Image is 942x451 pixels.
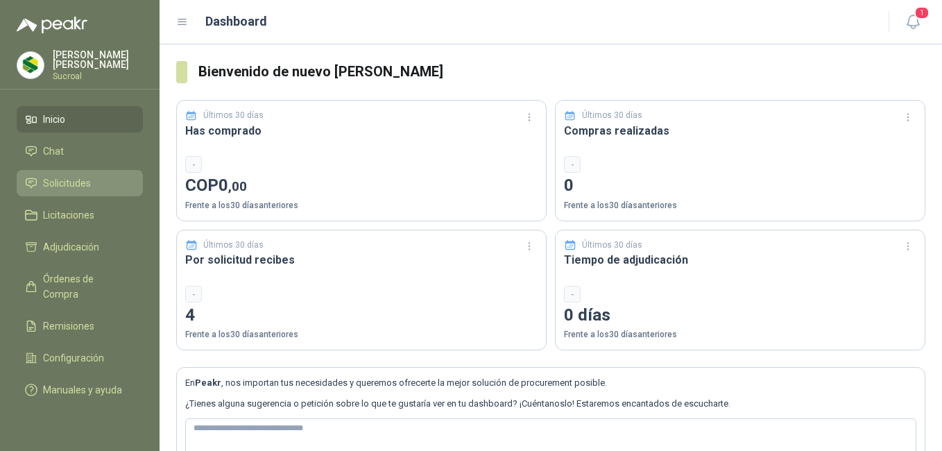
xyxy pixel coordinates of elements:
h3: Bienvenido de nuevo [PERSON_NAME] [198,61,925,83]
h3: Por solicitud recibes [185,251,538,269]
p: Últimos 30 días [203,109,264,122]
div: - [185,156,202,173]
a: Configuración [17,345,143,371]
p: Últimos 30 días [582,109,642,122]
a: Inicio [17,106,143,133]
span: Solicitudes [43,176,91,191]
div: - [564,286,581,303]
span: Remisiones [43,318,94,334]
a: Solicitudes [17,170,143,196]
p: 0 días [564,303,916,329]
p: [PERSON_NAME] [PERSON_NAME] [53,50,143,69]
p: Frente a los 30 días anteriores [185,328,538,341]
img: Company Logo [17,52,44,78]
a: Adjudicación [17,234,143,260]
span: Inicio [43,112,65,127]
span: Chat [43,144,64,159]
span: Órdenes de Compra [43,271,130,302]
b: Peakr [195,377,221,388]
p: Frente a los 30 días anteriores [185,199,538,212]
button: 1 [900,10,925,35]
span: Manuales y ayuda [43,382,122,398]
p: En , nos importan tus necesidades y queremos ofrecerte la mejor solución de procurement posible. [185,376,916,390]
h3: Tiempo de adjudicación [564,251,916,269]
p: Últimos 30 días [582,239,642,252]
span: Configuración [43,350,104,366]
a: Chat [17,138,143,164]
div: - [564,156,581,173]
p: Frente a los 30 días anteriores [564,199,916,212]
span: 1 [914,6,930,19]
div: - [185,286,202,303]
a: Manuales y ayuda [17,377,143,403]
p: 4 [185,303,538,329]
p: Últimos 30 días [203,239,264,252]
h1: Dashboard [205,12,267,31]
h3: Has comprado [185,122,538,139]
a: Licitaciones [17,202,143,228]
a: Remisiones [17,313,143,339]
span: Adjudicación [43,239,99,255]
a: Órdenes de Compra [17,266,143,307]
p: Sucroal [53,72,143,80]
p: 0 [564,173,916,199]
h3: Compras realizadas [564,122,916,139]
span: ,00 [228,178,247,194]
img: Logo peakr [17,17,87,33]
p: COP [185,173,538,199]
p: Frente a los 30 días anteriores [564,328,916,341]
span: 0 [219,176,247,195]
span: Licitaciones [43,207,94,223]
p: ¿Tienes alguna sugerencia o petición sobre lo que te gustaría ver en tu dashboard? ¡Cuéntanoslo! ... [185,397,916,411]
